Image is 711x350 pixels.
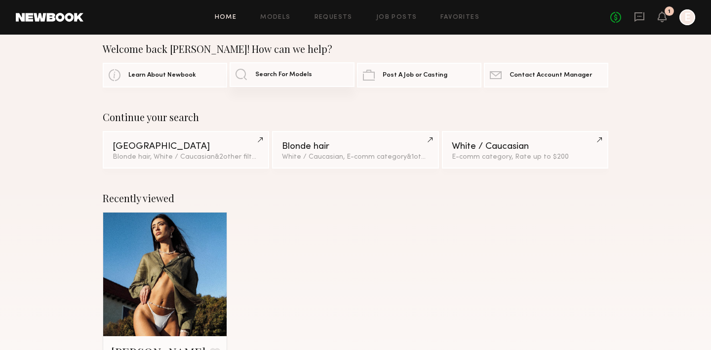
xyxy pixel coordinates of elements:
div: White / Caucasian, E-comm category [282,154,429,161]
a: Job Posts [376,14,417,21]
a: Learn About Newbook [103,63,227,87]
div: E-comm category, Rate up to $200 [452,154,598,161]
a: Requests [315,14,353,21]
div: [GEOGRAPHIC_DATA] [113,142,259,151]
a: Blonde hairWhite / Caucasian, E-comm category&1other filter [272,131,438,169]
div: 1 [668,9,671,14]
a: [GEOGRAPHIC_DATA]Blonde hair, White / Caucasian&2other filters [103,131,269,169]
a: Favorites [440,14,479,21]
div: Welcome back [PERSON_NAME]! How can we help? [103,43,608,55]
a: Contact Account Manager [484,63,608,87]
span: & 1 other filter [407,154,449,160]
div: Blonde hair, White / Caucasian [113,154,259,161]
a: White / CaucasianE-comm category, Rate up to $200 [442,131,608,169]
div: Blonde hair [282,142,429,151]
a: Search For Models [230,62,354,87]
a: E [679,9,695,25]
span: & 2 other filter s [215,154,262,160]
div: Continue your search [103,111,608,123]
span: Search For Models [255,72,312,78]
span: Contact Account Manager [510,72,592,79]
a: Models [260,14,290,21]
div: Recently viewed [103,192,608,204]
a: Home [215,14,237,21]
span: Learn About Newbook [128,72,196,79]
span: Post A Job or Casting [383,72,447,79]
a: Post A Job or Casting [357,63,481,87]
div: White / Caucasian [452,142,598,151]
